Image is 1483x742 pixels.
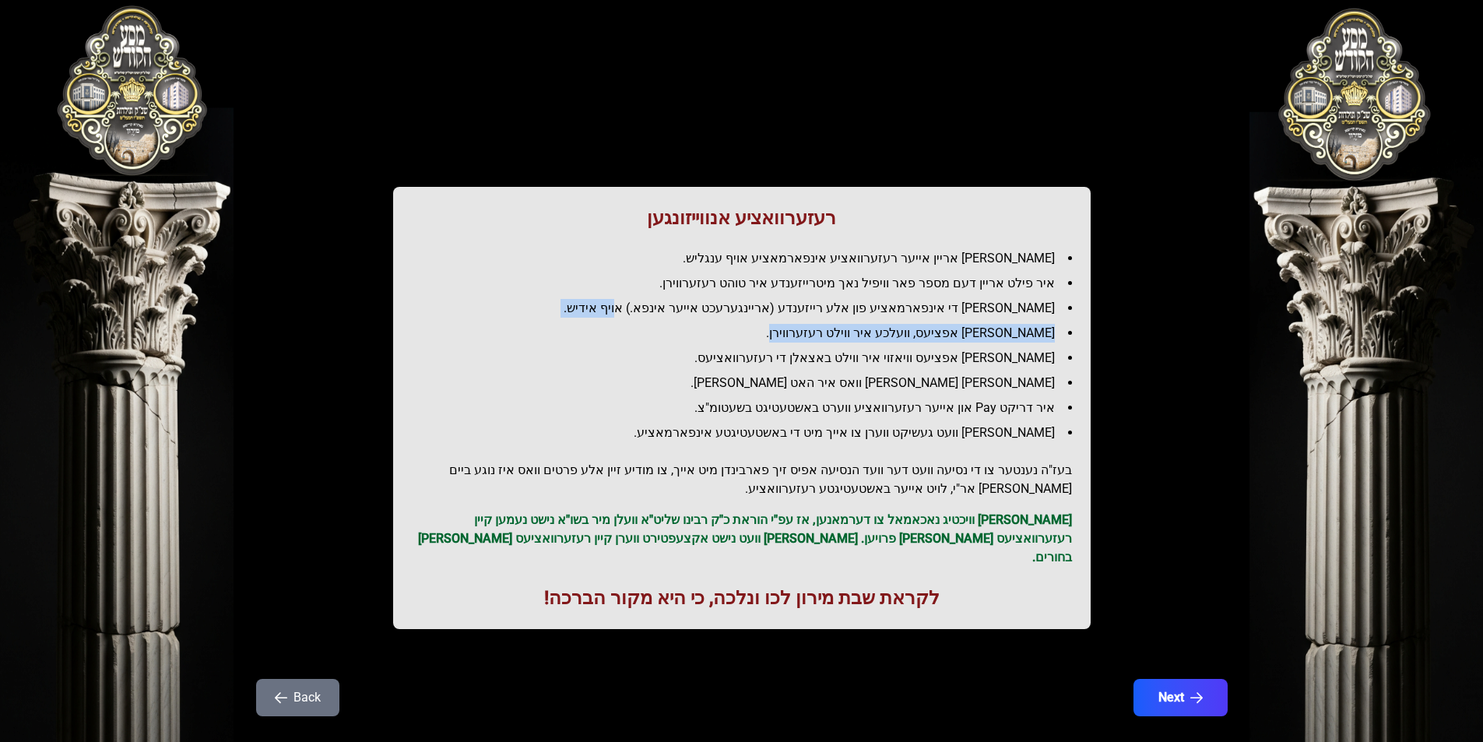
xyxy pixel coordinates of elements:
li: [PERSON_NAME] וועט געשיקט ווערן צו אייך מיט די באשטעטיגטע אינפארמאציע. [424,424,1072,442]
h1: לקראת שבת מירון לכו ונלכה, כי היא מקור הברכה! [412,586,1072,610]
button: Back [256,679,339,716]
button: Next [1133,679,1228,716]
h2: בעז"ה נענטער צו די נסיעה וועט דער וועד הנסיעה אפיס זיך פארבינדן מיט אייך, צו מודיע זיין אלע פרטים... [412,461,1072,498]
li: איר דריקט Pay און אייער רעזערוואציע ווערט באשטעטיגט בשעטומ"צ. [424,399,1072,417]
li: [PERSON_NAME] [PERSON_NAME] וואס איר האט [PERSON_NAME]. [424,374,1072,392]
li: [PERSON_NAME] אריין אייער רעזערוואציע אינפארמאציע אויף ענגליש. [424,249,1072,268]
li: [PERSON_NAME] די אינפארמאציע פון אלע רייזענדע (אריינגערעכט אייער אינפא.) אויף אידיש. [424,299,1072,318]
li: איר פילט אריין דעם מספר פאר וויפיל נאך מיטרייזענדע איר טוהט רעזערווירן. [424,274,1072,293]
p: [PERSON_NAME] וויכטיג נאכאמאל צו דערמאנען, אז עפ"י הוראת כ"ק רבינו שליט"א וועלן מיר בשו"א נישט נע... [412,511,1072,567]
li: [PERSON_NAME] אפציעס וויאזוי איר ווילט באצאלן די רעזערוואציעס. [424,349,1072,367]
h1: רעזערוואציע אנווייזונגען [412,206,1072,230]
li: [PERSON_NAME] אפציעס, וועלכע איר ווילט רעזערווירן. [424,324,1072,343]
